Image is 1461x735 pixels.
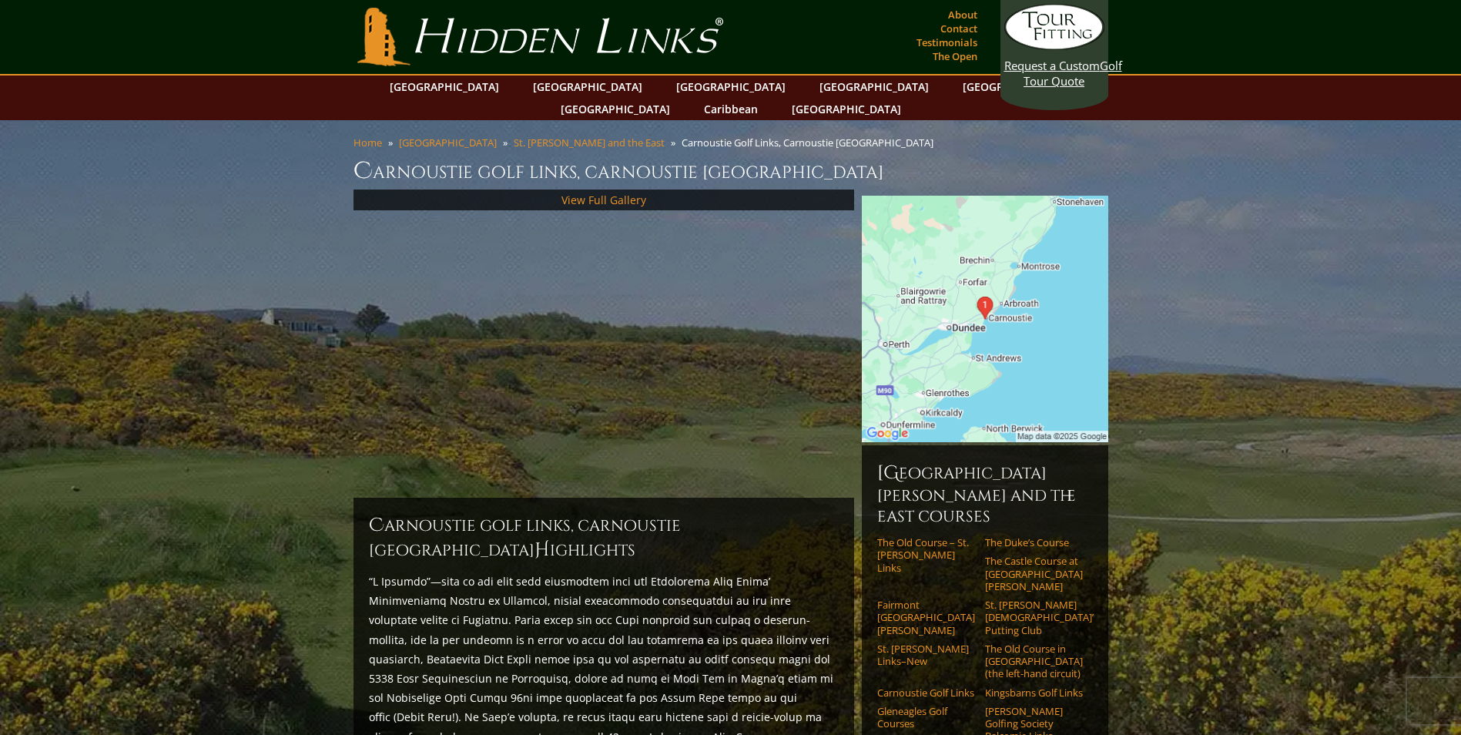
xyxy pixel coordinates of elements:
[354,136,382,149] a: Home
[929,45,981,67] a: The Open
[369,513,839,562] h2: Carnoustie Golf Links, Carnoustie [GEOGRAPHIC_DATA] ighlights
[1004,58,1100,73] span: Request a Custom
[877,686,975,699] a: Carnoustie Golf Links
[514,136,665,149] a: St. [PERSON_NAME] and the East
[354,156,1108,186] h1: Carnoustie Golf Links, Carnoustie [GEOGRAPHIC_DATA]
[553,98,678,120] a: [GEOGRAPHIC_DATA]
[877,599,975,636] a: Fairmont [GEOGRAPHIC_DATA][PERSON_NAME]
[525,76,650,98] a: [GEOGRAPHIC_DATA]
[877,643,975,668] a: St. [PERSON_NAME] Links–New
[561,193,646,207] a: View Full Gallery
[944,4,981,25] a: About
[669,76,793,98] a: [GEOGRAPHIC_DATA]
[382,76,507,98] a: [GEOGRAPHIC_DATA]
[985,686,1083,699] a: Kingsbarns Golf Links
[812,76,937,98] a: [GEOGRAPHIC_DATA]
[985,599,1083,636] a: St. [PERSON_NAME] [DEMOGRAPHIC_DATA]’ Putting Club
[784,98,909,120] a: [GEOGRAPHIC_DATA]
[985,643,1083,680] a: The Old Course in [GEOGRAPHIC_DATA] (the left-hand circuit)
[399,136,497,149] a: [GEOGRAPHIC_DATA]
[955,76,1080,98] a: [GEOGRAPHIC_DATA]
[682,136,940,149] li: Carnoustie Golf Links, Carnoustie [GEOGRAPHIC_DATA]
[937,18,981,39] a: Contact
[913,32,981,53] a: Testimonials
[696,98,766,120] a: Caribbean
[862,196,1108,442] img: Google Map of Carnoustie Golf Centre, Links Parade, Carnoustie DD7 7JE, United Kingdom
[877,536,975,574] a: The Old Course – St. [PERSON_NAME] Links
[877,705,975,730] a: Gleneagles Golf Courses
[1004,4,1104,89] a: Request a CustomGolf Tour Quote
[985,536,1083,549] a: The Duke’s Course
[534,538,550,562] span: H
[877,461,1093,527] h6: [GEOGRAPHIC_DATA][PERSON_NAME] and the East Courses
[985,555,1083,592] a: The Castle Course at [GEOGRAPHIC_DATA][PERSON_NAME]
